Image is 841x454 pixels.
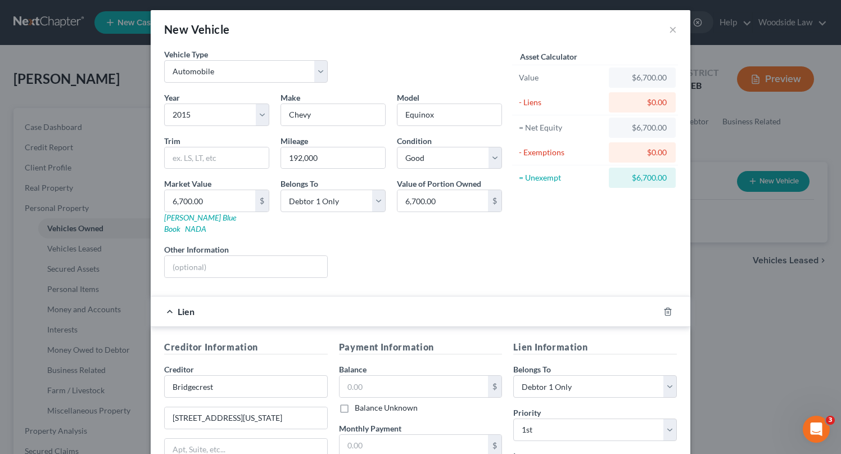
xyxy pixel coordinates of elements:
[255,190,269,212] div: $
[488,376,501,397] div: $
[513,365,551,374] span: Belongs To
[185,224,206,233] a: NADA
[164,135,180,147] label: Trim
[397,92,419,104] label: Model
[803,416,830,443] iframe: Intercom live chat
[164,375,328,398] input: Search creditor by name...
[519,172,604,183] div: = Unexempt
[826,416,835,425] span: 3
[165,256,327,277] input: (optional)
[618,122,667,133] div: $6,700.00
[513,340,677,354] h5: Lien Information
[164,48,208,60] label: Vehicle Type
[397,190,488,212] input: 0.00
[519,122,604,133] div: = Net Equity
[164,213,236,233] a: [PERSON_NAME] Blue Book
[488,190,501,212] div: $
[669,23,677,36] button: ×
[165,407,327,429] input: Enter address...
[178,306,195,317] span: Lien
[165,147,269,169] input: ex. LS, LT, etc
[339,340,503,354] h5: Payment Information
[281,147,385,169] input: --
[397,104,501,125] input: ex. Altima
[164,340,328,354] h5: Creditor Information
[339,363,367,375] label: Balance
[519,72,604,83] div: Value
[520,51,577,62] label: Asset Calculator
[339,422,401,434] label: Monthly Payment
[397,178,481,190] label: Value of Portion Owned
[164,365,194,374] span: Creditor
[281,179,318,188] span: Belongs To
[164,244,229,255] label: Other Information
[618,172,667,183] div: $6,700.00
[519,97,604,108] div: - Liens
[519,147,604,158] div: - Exemptions
[281,93,300,102] span: Make
[164,178,211,190] label: Market Value
[618,72,667,83] div: $6,700.00
[513,408,541,417] span: Priority
[281,104,385,125] input: ex. Nissan
[164,21,229,37] div: New Vehicle
[618,147,667,158] div: $0.00
[618,97,667,108] div: $0.00
[355,402,418,413] label: Balance Unknown
[165,190,255,212] input: 0.00
[281,135,308,147] label: Mileage
[340,376,489,397] input: 0.00
[397,135,432,147] label: Condition
[164,92,180,104] label: Year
